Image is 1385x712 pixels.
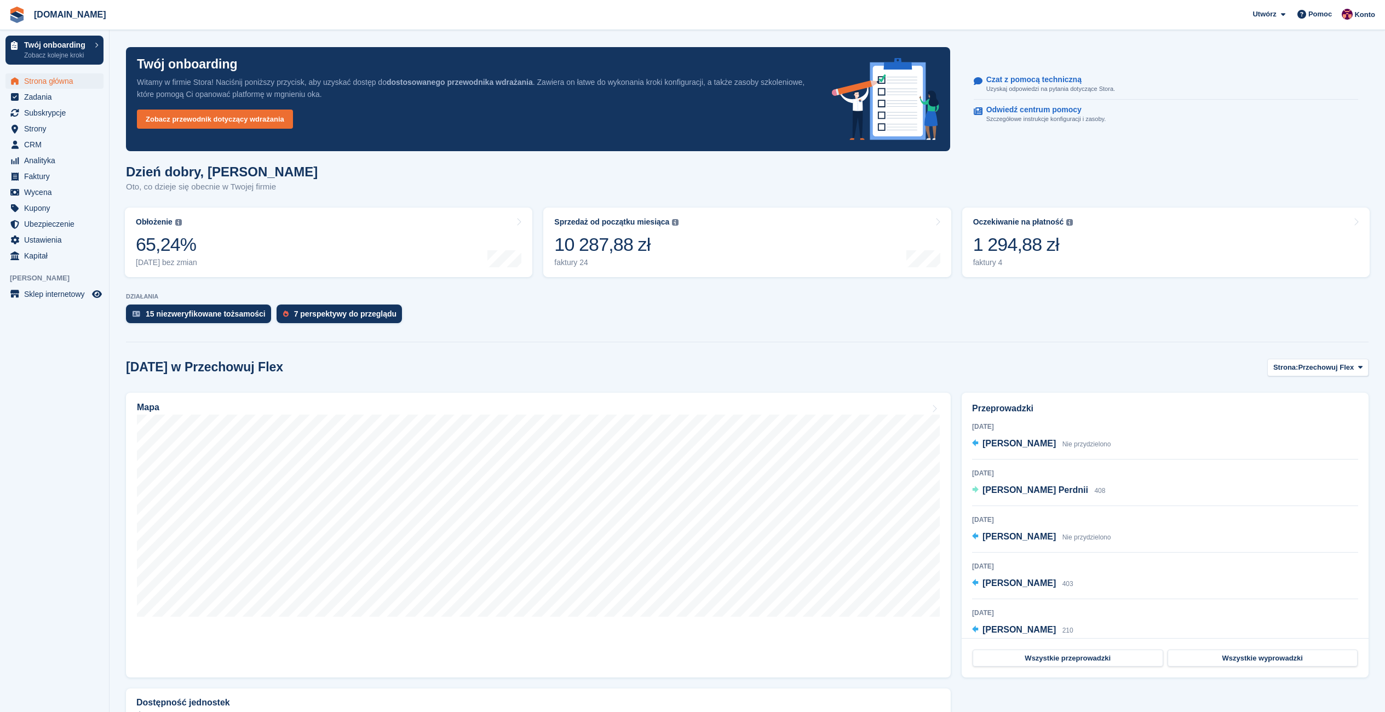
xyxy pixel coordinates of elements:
span: Strona: [1273,362,1298,373]
img: icon-info-grey-7440780725fd019a000dd9b08b2336e03edf1995a4989e88bcd33f0948082b44.svg [672,219,679,226]
a: menu [5,169,104,184]
a: Twój onboarding Zobacz kolejne kroki [5,36,104,65]
a: Wszystkie przeprowadzki [973,650,1163,667]
img: verify_identity-adf6edd0f0f0b5bbfe63781bf79b02c33cf7c696d77639b501bdc392416b5a36.svg [133,311,140,317]
a: [PERSON_NAME] Perdnii 408 [972,484,1105,498]
span: Kupony [24,200,90,216]
h2: Dostępność jednostek [136,698,230,708]
div: [DATE] [972,608,1358,618]
img: Mateusz Kacwin [1342,9,1353,20]
span: Ustawienia [24,232,90,248]
a: menu [5,73,104,89]
span: Przechowuj Flex [1298,362,1354,373]
div: [DATE] bez zmian [136,258,197,267]
span: Konto [1354,9,1375,20]
a: 15 niezweryfikowane tożsamości [126,305,277,329]
a: menu [5,232,104,248]
a: Podgląd sklepu [90,288,104,301]
span: Ubezpieczenie [24,216,90,232]
button: Strona: Przechowuj Flex [1267,359,1369,377]
a: Obłożenie 65,24% [DATE] bez zmian [125,208,532,277]
span: [PERSON_NAME] [982,578,1056,588]
div: 1 294,88 zł [973,233,1073,256]
span: [PERSON_NAME] [982,532,1056,541]
div: 15 niezweryfikowane tożsamości [146,309,266,318]
div: [DATE] [972,468,1358,478]
img: stora-icon-8386f47178a22dfd0bd8f6a31ec36ba5ce8667c1dd55bd0f319d3a0aa187defe.svg [9,7,25,23]
a: menu [5,200,104,216]
span: Pomoc [1308,9,1332,20]
div: Sprzedaż od początku miesiąca [554,217,669,227]
span: [PERSON_NAME] Perdnii [982,485,1088,495]
a: Zobacz przewodnik dotyczący wdrażania [137,110,293,129]
h2: Mapa [137,403,159,412]
p: Szczegółowe instrukcje konfiguracji i zasoby. [986,114,1106,124]
p: Twój onboarding [24,41,89,49]
img: onboarding-info-6c161a55d2c0e0a8cae90662b2fe09162a5109e8cc188191df67fb4f79e88e88.svg [832,58,939,140]
span: Kapitał [24,248,90,263]
p: Odwiedź centrum pomocy [986,105,1097,114]
div: 10 287,88 zł [554,233,679,256]
span: [PERSON_NAME] [10,273,109,284]
p: DZIAŁANIA [126,293,1369,300]
h2: Przeprowadzki [972,402,1358,415]
h1: Dzień dobry, [PERSON_NAME] [126,164,318,179]
span: Strona główna [24,73,90,89]
a: 7 perspektywy do przeglądu [277,305,408,329]
div: faktury 24 [554,258,679,267]
span: Nie przydzielono [1062,533,1111,541]
p: Oto, co dzieje się obecnie w Twojej firmie [126,181,318,193]
span: Wycena [24,185,90,200]
span: [PERSON_NAME] [982,439,1056,448]
a: Sprzedaż od początku miesiąca 10 287,88 zł faktury 24 [543,208,951,277]
a: [DOMAIN_NAME] [30,5,111,24]
span: Strony [24,121,90,136]
div: [DATE] [972,561,1358,571]
strong: dostosowanego przewodnika wdrażania [387,78,533,87]
span: 403 [1062,580,1073,588]
p: Uzyskaj odpowiedzi na pytania dotyczące Stora. [986,84,1115,94]
a: menu [5,89,104,105]
div: Oczekiwanie na płatność [973,217,1064,227]
div: faktury 4 [973,258,1073,267]
span: [PERSON_NAME] [982,625,1056,634]
div: 65,24% [136,233,197,256]
span: 408 [1094,487,1105,495]
a: Oczekiwanie na płatność 1 294,88 zł faktury 4 [962,208,1370,277]
div: [DATE] [972,422,1358,432]
a: Czat z pomocą techniczną Uzyskaj odpowiedzi na pytania dotyczące Stora. [974,70,1358,100]
img: prospect-51fa495bee0391a8d652442698ab0144808aea92771e9ea1ae160a38d050c398.svg [283,311,289,317]
p: Witamy w firmie Stora! Naciśnij poniższy przycisk, aby uzyskać dostęp do . Zawiera on łatwe do wy... [137,76,814,100]
a: menu [5,105,104,120]
span: Subskrypcje [24,105,90,120]
p: Czat z pomocą techniczną [986,75,1106,84]
a: menu [5,185,104,200]
a: [PERSON_NAME] 210 [972,623,1073,638]
a: menu [5,286,104,302]
span: Sklep internetowy [24,286,90,302]
img: icon-info-grey-7440780725fd019a000dd9b08b2336e03edf1995a4989e88bcd33f0948082b44.svg [175,219,182,226]
div: [DATE] [972,515,1358,525]
span: Zadania [24,89,90,105]
div: Obłożenie [136,217,173,227]
p: Zobacz kolejne kroki [24,50,89,60]
a: Mapa [126,393,951,677]
p: Twój onboarding [137,58,238,71]
a: menu [5,121,104,136]
a: Wszystkie wyprowadzki [1168,650,1358,667]
span: Faktury [24,169,90,184]
a: menu [5,216,104,232]
h2: [DATE] w Przechowuj Flex [126,360,283,375]
span: Analityka [24,153,90,168]
a: menu [5,248,104,263]
span: 210 [1062,627,1073,634]
span: CRM [24,137,90,152]
a: Odwiedź centrum pomocy Szczegółowe instrukcje konfiguracji i zasoby. [974,100,1358,129]
a: menu [5,137,104,152]
span: Nie przydzielono [1062,440,1111,448]
a: [PERSON_NAME] Nie przydzielono [972,530,1111,544]
a: [PERSON_NAME] Nie przydzielono [972,437,1111,451]
div: 7 perspektywy do przeglądu [294,309,397,318]
span: Utwórz [1252,9,1276,20]
a: [PERSON_NAME] 403 [972,577,1073,591]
